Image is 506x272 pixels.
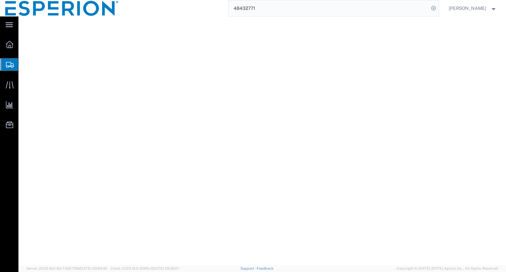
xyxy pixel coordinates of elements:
[152,266,179,270] span: [DATE] 09:39:01
[448,4,497,12] button: [PERSON_NAME]
[80,266,107,270] span: [DATE] 09:50:40
[240,266,257,270] a: Support
[397,266,498,271] span: Copyright © [DATE]-[DATE] Agistix Inc., All Rights Reserved
[229,0,429,16] input: Search for shipment number, reference number
[18,16,506,265] iframe: FS Legacy Container
[110,266,179,270] span: Client: 2025.19.0-129fbcf
[449,5,486,12] span: Philippe Jayat
[257,266,273,270] a: Feedback
[26,266,107,270] span: Server: 2025.19.0-91c74307f99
